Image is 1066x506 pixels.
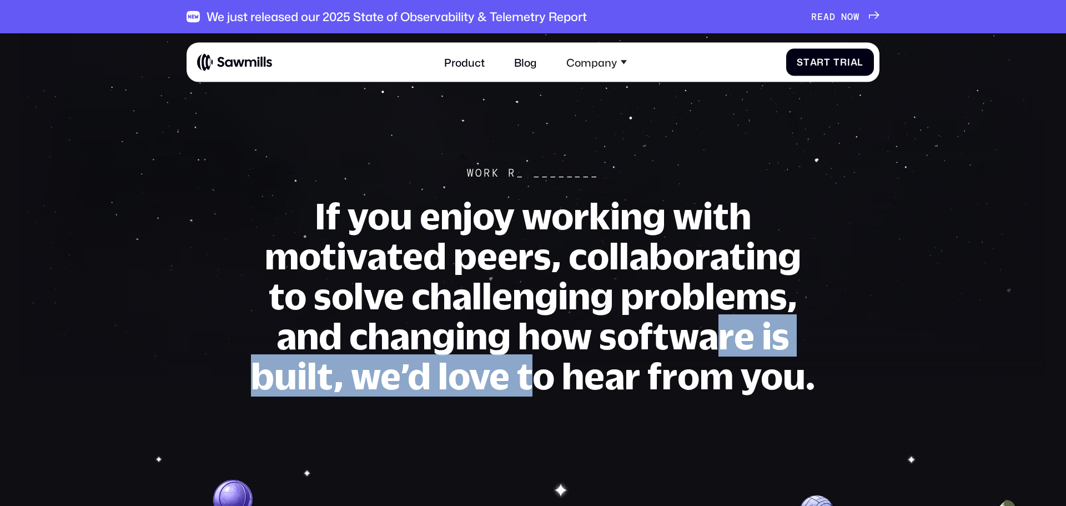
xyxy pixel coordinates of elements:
[823,11,829,22] span: A
[207,9,587,24] div: We just released our 2025 State of Observability & Telemetry Report
[786,48,874,76] a: StartTrial
[803,57,810,68] span: t
[851,57,858,68] span: a
[506,48,545,77] a: Blog
[840,57,847,68] span: r
[558,48,635,77] div: Company
[797,57,803,68] span: S
[841,11,847,22] span: N
[847,11,853,22] span: O
[829,11,836,22] span: D
[847,57,851,68] span: i
[853,11,859,22] span: W
[811,11,879,22] a: READNOW
[436,48,493,77] a: Product
[833,57,840,68] span: T
[250,196,816,395] h1: If you enjoy working with motivated peers, collaborating to solve challenging problems, and chang...
[566,56,617,68] div: Company
[811,11,817,22] span: R
[857,57,863,68] span: l
[467,167,599,179] div: Work r_ ________
[817,11,823,22] span: E
[810,57,817,68] span: a
[824,57,831,68] span: t
[817,57,824,68] span: r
